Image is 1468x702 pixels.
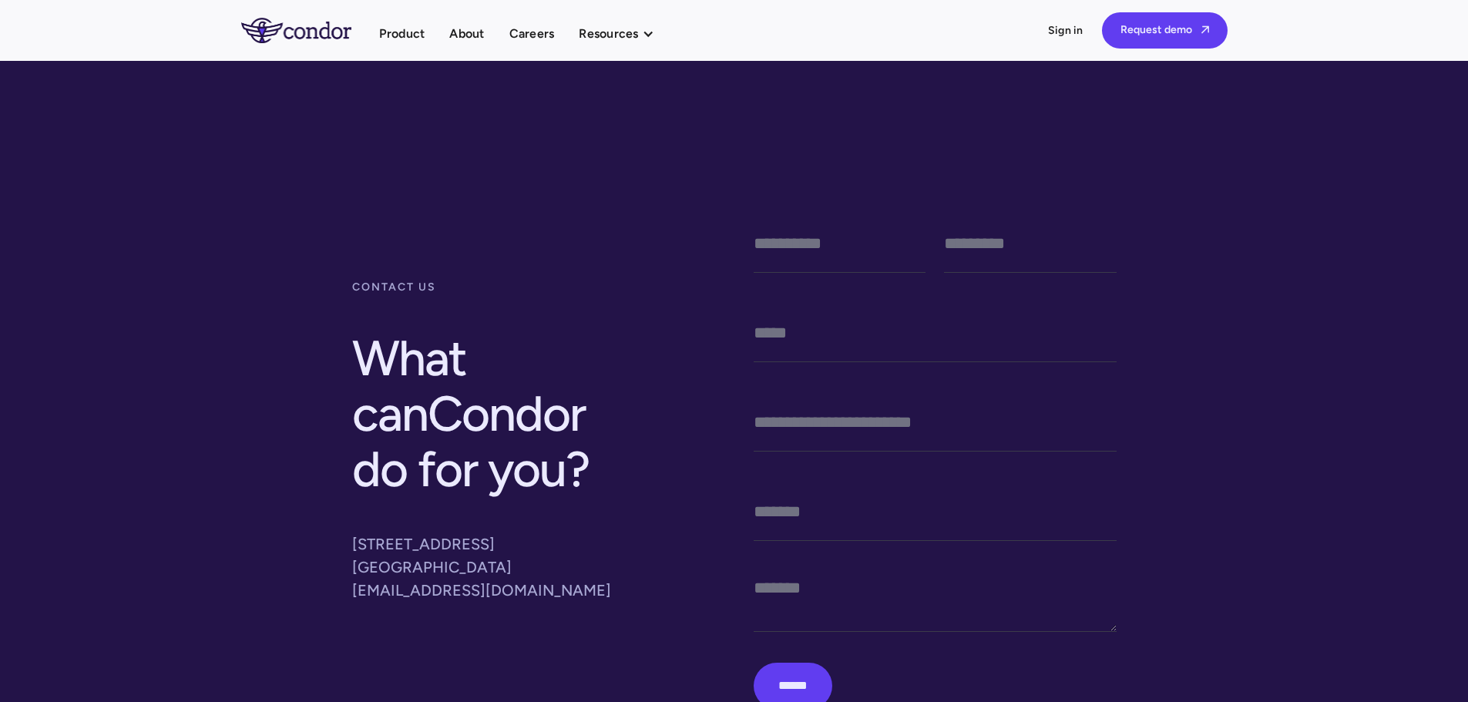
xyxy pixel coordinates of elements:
a: Request demo [1102,12,1228,49]
div: Resources [579,23,638,44]
div: Resources [579,23,669,44]
div: contact us [352,272,642,303]
a: Careers [509,23,555,44]
h2: What can ? [352,321,642,506]
a: Product [379,23,425,44]
a: Sign in [1048,23,1083,39]
span:  [1201,25,1209,35]
p: [STREET_ADDRESS] [GEOGRAPHIC_DATA] [EMAIL_ADDRESS][DOMAIN_NAME] [352,532,642,602]
a: About [449,23,484,44]
span: Condor do for you [352,384,586,499]
a: home [241,18,379,42]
